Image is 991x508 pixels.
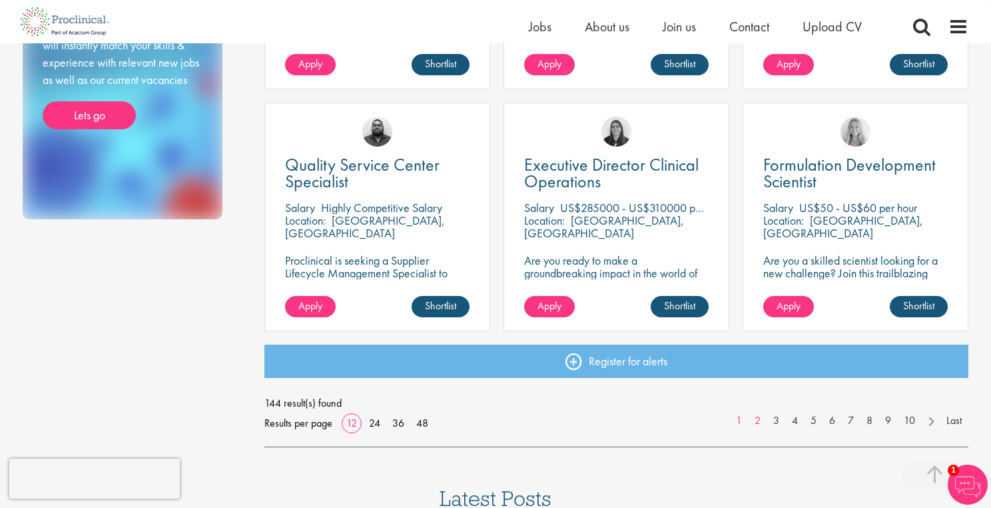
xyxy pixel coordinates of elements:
[285,153,440,193] span: Quality Service Center Specialist
[9,459,180,499] iframe: reCAPTCHA
[43,20,202,130] div: Send Proclinical your cv now! We will instantly match your skills & experience with relevant new ...
[763,254,948,317] p: Are you a skilled scientist looking for a new challenge? Join this trailblazing biotech on the cu...
[777,299,801,313] span: Apply
[651,296,709,317] a: Shortlist
[729,413,749,429] a: 1
[823,413,842,429] a: 6
[364,416,385,430] a: 24
[342,416,362,430] a: 12
[799,200,917,215] p: US$50 - US$60 per hour
[362,117,392,147] img: Ashley Bennett
[841,413,860,429] a: 7
[804,413,823,429] a: 5
[763,213,923,241] p: [GEOGRAPHIC_DATA], [GEOGRAPHIC_DATA]
[729,18,769,35] a: Contact
[524,213,565,228] span: Location:
[412,54,470,75] a: Shortlist
[763,200,793,215] span: Salary
[537,299,561,313] span: Apply
[285,254,470,317] p: Proclinical is seeking a Supplier Lifecycle Management Specialist to support global vendor change...
[43,101,136,129] a: Lets go
[285,213,445,241] p: [GEOGRAPHIC_DATA], [GEOGRAPHIC_DATA]
[860,413,879,429] a: 8
[537,57,561,71] span: Apply
[285,54,336,75] a: Apply
[763,213,804,228] span: Location:
[524,254,709,317] p: Are you ready to make a groundbreaking impact in the world of biotechnology? Join a growing compa...
[948,465,988,505] img: Chatbot
[264,413,332,433] span: Results per page
[763,157,948,190] a: Formulation Development Scientist
[948,465,959,476] span: 1
[940,413,968,429] a: Last
[285,200,315,215] span: Salary
[585,18,629,35] a: About us
[890,54,948,75] a: Shortlist
[524,157,709,190] a: Executive Director Clinical Operations
[524,54,575,75] a: Apply
[524,213,684,241] p: [GEOGRAPHIC_DATA], [GEOGRAPHIC_DATA]
[264,393,969,413] span: 144 result(s) found
[560,200,737,215] p: US$285000 - US$310000 per annum
[298,57,322,71] span: Apply
[298,299,322,313] span: Apply
[412,416,433,430] a: 48
[840,117,870,147] img: Shannon Briggs
[803,18,862,35] a: Upload CV
[264,345,969,378] a: Register for alerts
[748,413,767,429] a: 2
[524,153,699,193] span: Executive Director Clinical Operations
[663,18,696,35] a: Join us
[321,200,442,215] p: Highly Competitive Salary
[524,200,554,215] span: Salary
[388,416,409,430] a: 36
[878,413,898,429] a: 9
[785,413,805,429] a: 4
[285,157,470,190] a: Quality Service Center Specialist
[763,296,814,317] a: Apply
[890,296,948,317] a: Shortlist
[767,413,786,429] a: 3
[763,54,814,75] a: Apply
[529,18,551,35] a: Jobs
[763,153,936,193] span: Formulation Development Scientist
[897,413,922,429] a: 10
[285,213,326,228] span: Location:
[524,296,575,317] a: Apply
[777,57,801,71] span: Apply
[601,117,631,147] img: Ciara Noble
[651,54,709,75] a: Shortlist
[285,296,336,317] a: Apply
[412,296,470,317] a: Shortlist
